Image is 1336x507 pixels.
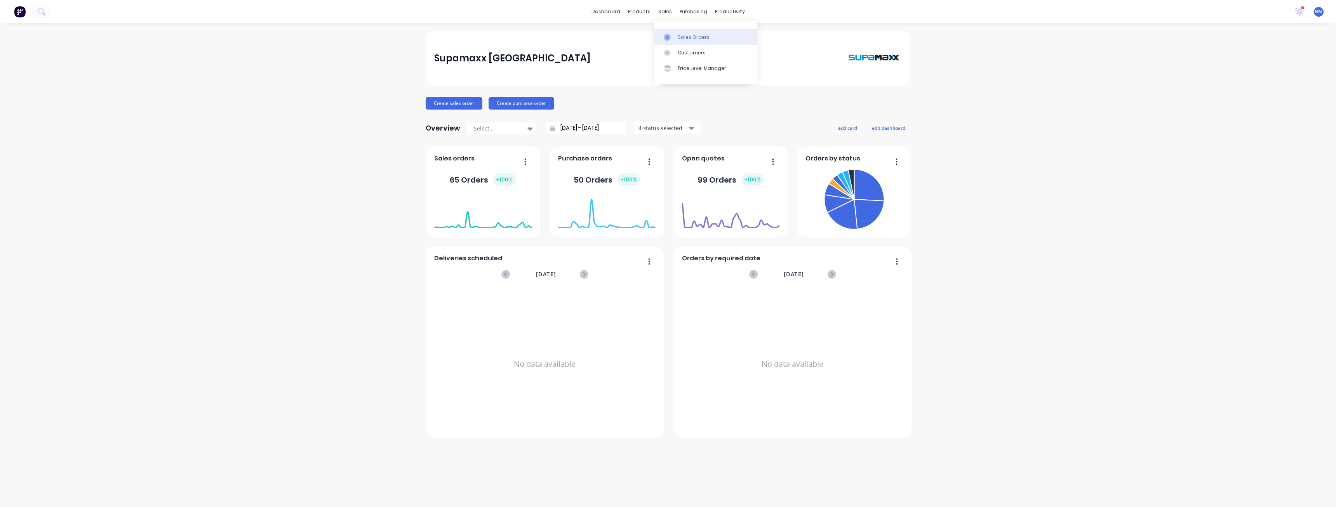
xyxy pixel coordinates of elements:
[14,6,26,17] img: Factory
[654,45,757,61] a: Customers
[434,154,475,163] span: Sales orders
[682,154,725,163] span: Open quotes
[1315,8,1322,15] span: BM
[654,61,757,76] a: Price Level Manager
[682,289,903,439] div: No data available
[426,97,482,110] button: Create sales order
[624,6,654,17] div: products
[493,173,516,186] div: + 100 %
[711,6,749,17] div: productivity
[784,270,804,279] span: [DATE]
[682,254,760,263] span: Orders by required date
[634,122,700,134] button: 4 status selected
[434,51,591,66] div: Supamaxx [GEOGRAPHIC_DATA]
[678,34,710,41] div: Sales Orders
[833,123,862,133] button: add card
[617,173,640,186] div: + 100 %
[698,173,764,186] div: 99 Orders
[638,124,687,132] div: 4 status selected
[588,6,624,17] a: dashboard
[678,49,706,56] div: Customers
[678,65,726,72] div: Price Level Manager
[558,154,612,163] span: Purchase orders
[426,120,460,136] div: Overview
[489,97,554,110] button: Create purchase order
[847,39,902,77] img: Supamaxx Australia
[676,6,711,17] div: purchasing
[867,123,910,133] button: edit dashboard
[450,173,516,186] div: 65 Orders
[654,6,676,17] div: sales
[434,289,656,439] div: No data available
[574,173,640,186] div: 50 Orders
[741,173,764,186] div: + 100 %
[805,154,860,163] span: Orders by status
[536,270,556,279] span: [DATE]
[654,29,757,45] a: Sales Orders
